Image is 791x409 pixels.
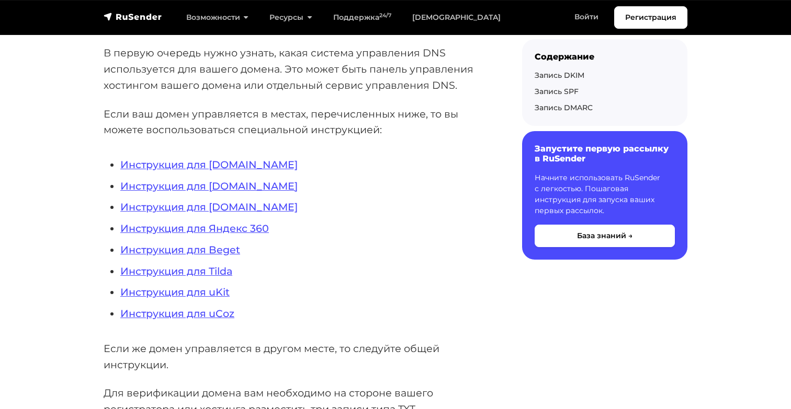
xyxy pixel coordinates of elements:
[535,103,593,112] a: Запись DMARC
[535,71,584,80] a: Запись DKIM
[176,7,259,28] a: Возможности
[120,201,298,213] a: Инструкция для [DOMAIN_NAME]
[535,87,579,96] a: Запись SPF
[104,341,489,372] p: Если же домен управляется в другом месте, то следуйте общей инструкции.
[535,172,675,216] p: Начните использовать RuSender с легкостью. Пошаговая инструкция для запуска ваших первых рассылок.
[564,6,609,28] a: Войти
[614,6,687,29] a: Регистрация
[535,144,675,163] h6: Запустите первую рассылку в RuSender
[120,180,298,192] a: Инструкция для [DOMAIN_NAME]
[120,286,230,298] a: Инструкция для uKit
[120,158,298,171] a: Инструкция для [DOMAIN_NAME]
[120,243,240,256] a: Инструкция для Beget
[323,7,402,28] a: Поддержка24/7
[259,7,322,28] a: Ресурсы
[104,11,162,22] img: RuSender
[535,52,675,62] div: Содержание
[120,265,232,277] a: Инструкция для Tilda
[120,307,234,320] a: Инструкция для uCoz
[120,222,269,235] a: Инструкция для Яндекс 360
[104,45,489,93] p: В первую очередь нужно узнать, какая система управления DNS используется для вашего домена. Это м...
[522,131,687,259] a: Запустите первую рассылку в RuSender Начните использовать RuSender с легкостью. Пошаговая инструк...
[402,7,511,28] a: [DEMOGRAPHIC_DATA]
[104,106,489,138] p: Если ваш домен управляется в местах, перечисленных ниже, то вы можете воспользоваться специальной...
[535,225,675,247] button: База знаний →
[379,12,391,19] sup: 24/7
